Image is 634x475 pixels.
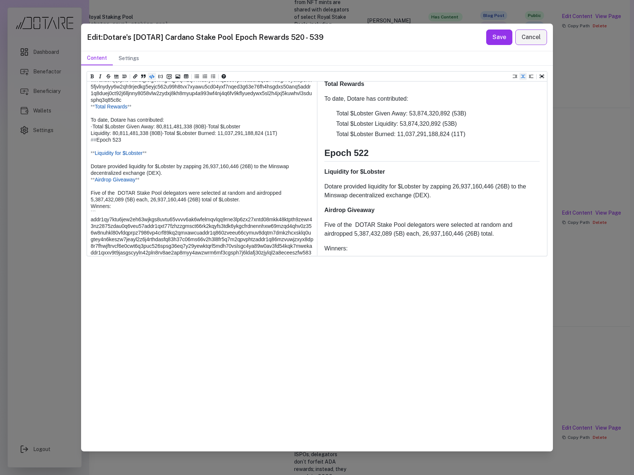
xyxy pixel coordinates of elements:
[132,73,139,80] button: Add a link (ctrl + l)
[174,73,182,80] button: Add image (ctrl + k)
[324,94,540,103] p: To date, Dotare has contributed:
[324,182,540,200] p: Dotare provided liquidity for $Lobster by zapping 26,937,160,446 (26B) to the Minswap decentraliz...
[324,81,364,87] strong: Total Rewards
[165,73,173,80] button: Insert comment (ctrl + /)
[324,221,540,238] p: Five of the DOTAR Stake Pool delegators were selected at random and airdropped 5,387,432,089 (5B)...
[324,148,540,162] h2: Epoch 522
[209,73,217,80] button: Add checked list (ctrl + shift + c)
[515,30,547,45] button: Cancel
[97,73,104,80] button: Add italic text (ctrl + i)
[113,51,145,65] button: Settings
[220,73,227,80] button: Open help
[113,73,120,80] button: Insert HR (ctrl + h)
[336,119,540,128] li: Total $Lobster Liquidity: 53,874,320,892 (53B)
[336,130,540,139] li: Total $Lobster Burned: 11,037,291,188,824 (11T)
[105,73,112,80] button: Add strikethrough text (ctrl + shift + x)
[81,51,113,65] button: Content
[88,73,96,80] button: Add bold text (ctrl + b)
[538,73,546,80] button: Toggle fullscreen (ctrl + 0)
[486,30,512,45] button: Save
[324,169,385,175] strong: Liquidity for $Lobster
[527,73,535,80] button: Preview code (ctrl + 9)
[140,73,147,80] button: Insert a quote (ctrl + q)
[324,207,375,213] strong: Airdrop Giveaway
[193,73,201,80] button: Add unordered list (ctrl + shift + u)
[336,109,540,118] li: Total $Lobster Given Away: 53,874,320,892 (53B)
[201,73,209,80] button: Add ordered list (ctrl + shift + o)
[182,73,190,80] button: Add table
[87,32,324,42] h2: Edit: Dotare's [DOTAR] Cardano Stake Pool Epoch Rewards 520 - 539
[519,73,527,80] button: Live code (ctrl + 8)
[121,73,128,80] button: Insert title
[511,73,519,80] button: Edit code (ctrl + 7)
[324,244,540,253] p: Winners:
[148,73,156,80] button: Insert code (ctrl + j)
[157,73,164,80] button: Insert Code Block (ctrl + shift + j)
